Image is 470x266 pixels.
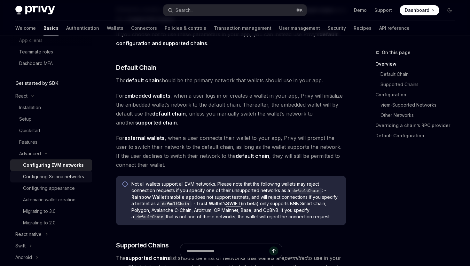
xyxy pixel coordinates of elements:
a: Dashboard MFA [10,58,92,69]
div: Advanced [19,150,41,157]
div: Teammate roles [19,48,53,56]
a: Automatic wallet creation [10,194,92,206]
input: Ask a question... [187,244,269,258]
div: Android [15,254,32,261]
div: Automatic wallet creation [23,196,75,204]
div: Dashboard MFA [19,60,53,67]
a: Wallets [107,20,123,36]
div: Configuring EVM networks [23,161,84,169]
a: Dashboard [400,5,439,15]
div: Search... [176,6,193,14]
a: Authentication [66,20,99,36]
button: Search...⌘K [163,4,306,16]
a: Setup [10,113,92,125]
a: Demo [354,7,367,13]
a: Connectors [131,20,157,36]
a: supported chain [135,119,177,126]
span: For , when a user connects their wallet to your app, Privy will prompt the user to switch their n... [116,133,346,169]
a: Configuration [375,90,460,100]
div: Swift [15,242,26,250]
a: mobile app [169,194,194,200]
strong: embedded wallets [124,93,170,99]
div: React native [15,230,42,238]
a: User management [279,20,320,36]
span: On this page [382,49,411,56]
a: Teammate roles [10,46,92,58]
div: Migrating to 3.0 [23,207,56,215]
a: Installation [10,102,92,113]
a: Overview [375,59,460,69]
span: If you choose not to use these parameters in your app, you can instead use Privy’s . [116,30,346,48]
span: Not all wallets support all EVM networks. Please note that the following wallets may reject conne... [131,181,340,220]
div: Installation [19,104,41,111]
h5: Get started by SDK [15,79,59,87]
button: React [10,90,92,102]
span: Dashboard [405,7,429,13]
a: Migrating to 3.0 [10,206,92,217]
code: defaultChain [160,201,192,207]
button: Send message [269,246,278,255]
strong: default chain [126,77,159,84]
a: viem-Supported Networks [375,100,460,110]
a: SWIFT [226,201,241,206]
div: Features [19,138,37,146]
a: Transaction management [214,20,271,36]
a: Configuring EVM networks [10,159,92,171]
button: Android [10,252,92,263]
a: Other Networks [375,110,460,120]
a: Recipes [354,20,372,36]
a: Default Configuration [375,131,460,141]
div: Configuring appearance [23,184,75,192]
a: API reference [379,20,410,36]
span: ⌘ K [296,8,303,13]
a: Security [328,20,346,36]
svg: Info [122,181,129,188]
code: defaultChain [134,214,166,220]
a: Configuring appearance [10,182,92,194]
div: Migrating to 2.0 [23,219,56,227]
a: Policies & controls [165,20,206,36]
span: Supported Chains [116,241,168,250]
strong: Trust Wallet [196,201,223,206]
button: React native [10,229,92,240]
img: dark logo [15,6,55,15]
button: Toggle dark mode [444,5,455,15]
a: Configuring Solana networks [10,171,92,182]
a: Quickstart [10,125,92,136]
div: React [15,92,27,100]
a: Overriding a chain’s RPC provider [375,120,460,131]
strong: Rainbow Wallet [131,194,166,200]
code: defaultChain [290,188,322,194]
div: Setup [19,115,32,123]
strong: default chain [236,153,269,159]
button: Swift [10,240,92,252]
div: Quickstart [19,127,40,134]
a: Supported Chains [375,79,460,90]
div: Configuring Solana networks [23,173,84,181]
strong: external wallets [124,135,165,141]
span: The should be the primary network that wallets should use in your app. [116,76,346,85]
a: Support [374,7,392,13]
a: Welcome [15,20,36,36]
a: Migrating to 2.0 [10,217,92,229]
span: For , when a user logs in or creates a wallet in your app, Privy will initialize the embedded wal... [116,91,346,127]
a: Basics [43,20,59,36]
strong: default chain [152,110,186,117]
button: Advanced [10,148,92,159]
a: Default Chain [375,69,460,79]
a: Features [10,136,92,148]
span: Default Chain [116,63,156,72]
